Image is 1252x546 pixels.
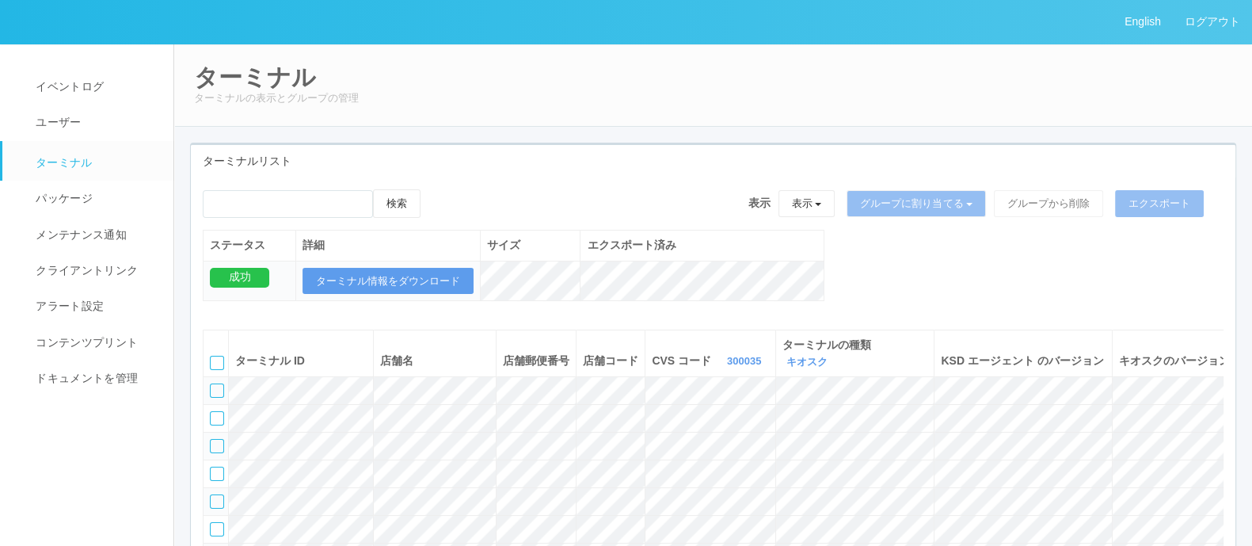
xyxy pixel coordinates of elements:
[210,237,289,254] div: ステータス
[941,354,1103,367] span: KSD エージェント のバージョン
[778,190,835,217] button: 表示
[994,190,1103,217] button: グループから削除
[847,190,986,217] button: グループに割り当てる
[2,217,188,253] a: メンテナンス通知
[2,69,188,105] a: イベントログ
[727,355,765,367] a: 300035
[32,264,138,277] span: クライアントリンク
[32,372,138,384] span: ドキュメントを管理
[32,336,138,349] span: コンテンツプリント
[194,90,1232,106] p: ターミナルの表示とグループの管理
[487,237,573,254] div: サイズ
[748,195,771,212] span: 表示
[32,116,81,128] span: ユーザー
[583,354,638,367] span: 店舗コード
[1115,190,1204,217] button: エクスポート
[786,356,831,368] a: キオスク
[32,156,93,169] span: ターミナル
[2,288,188,324] a: アラート設定
[2,361,188,396] a: ドキュメントを管理
[32,192,93,204] span: パッケージ
[303,268,474,295] button: ターミナル情報をダウンロード
[373,189,421,218] button: 検索
[2,253,188,288] a: クライアントリンク
[235,353,367,369] div: ターミナル ID
[32,300,104,312] span: アラート設定
[503,354,569,367] span: 店舗郵便番号
[194,64,1232,90] h2: ターミナル
[2,325,188,361] a: コンテンツプリント
[2,181,188,216] a: パッケージ
[782,354,835,370] button: キオスク
[587,237,817,254] div: エクスポート済み
[652,353,715,369] span: CVS コード
[2,141,188,181] a: ターミナル
[2,105,188,140] a: ユーザー
[782,337,875,353] span: ターミナルの種類
[1119,354,1230,367] span: キオスクのバージョン
[32,80,104,93] span: イベントログ
[32,228,127,241] span: メンテナンス通知
[380,354,413,367] span: 店舗名
[191,145,1235,178] div: ターミナルリスト
[723,353,769,369] button: 300035
[210,268,269,288] div: 成功
[303,237,474,254] div: 詳細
